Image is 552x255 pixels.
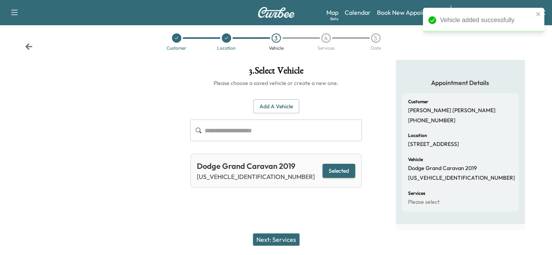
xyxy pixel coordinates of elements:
p: [US_VEHICLE_IDENTIFICATION_NUMBER] [197,172,315,181]
h6: Vehicle [408,157,423,162]
h5: Appointment Details [402,78,519,87]
div: Location [217,46,236,50]
div: Beta [330,16,338,22]
div: Vehicle added successfully [440,16,533,25]
button: Add a Vehicle [253,99,299,114]
div: Vehicle [269,46,284,50]
div: Customer [166,46,186,50]
button: Next: Services [253,233,300,246]
div: Dodge Grand Caravan 2019 [197,160,315,172]
div: Date [371,46,381,50]
button: close [536,11,541,17]
div: 5 [371,33,380,43]
p: [US_VEHICLE_IDENTIFICATION_NUMBER] [408,175,515,182]
p: Dodge Grand Caravan 2019 [408,165,477,172]
h6: Please choose a saved vehicle or create a new one. [190,79,362,87]
h6: Location [408,133,427,138]
h6: Customer [408,99,428,104]
div: 4 [321,33,331,43]
div: Services [317,46,335,50]
a: Calendar [345,8,371,17]
p: Please select [408,199,440,206]
h1: 3 . Select Vehicle [190,66,362,79]
button: Selected [322,164,355,178]
p: [PERSON_NAME] [PERSON_NAME] [408,107,496,114]
img: Curbee Logo [258,7,295,18]
a: Book New Appointment [377,8,443,17]
p: [STREET_ADDRESS] [408,141,459,148]
div: Back [25,43,33,50]
h6: Services [408,191,425,196]
a: MapBeta [326,8,338,17]
p: [PHONE_NUMBER] [408,117,456,124]
div: 3 [272,33,281,43]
